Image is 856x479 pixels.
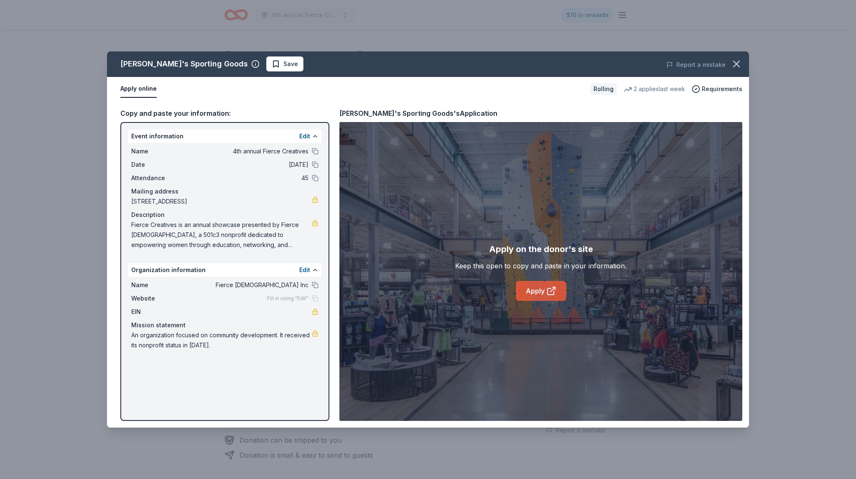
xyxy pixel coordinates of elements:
[131,320,318,330] div: Mission statement
[131,280,187,290] span: Name
[187,160,308,170] span: [DATE]
[131,186,318,196] div: Mailing address
[128,263,322,277] div: Organization information
[489,242,593,256] div: Apply on the donor's site
[455,261,627,271] div: Keep this open to copy and paste in your information.
[266,56,303,71] button: Save
[283,59,298,69] span: Save
[516,281,566,301] a: Apply
[187,280,308,290] span: Fierce [DEMOGRAPHIC_DATA] Inc
[131,160,187,170] span: Date
[131,293,187,303] span: Website
[131,210,318,220] div: Description
[624,84,685,94] div: 2 applies last week
[131,173,187,183] span: Attendance
[187,146,308,156] span: 4th annual Fierce Creatives
[120,80,157,98] button: Apply online
[267,295,308,302] span: Fill in using "Edit"
[131,330,312,350] span: An organization focused on community development. It received its nonprofit status in [DATE].
[120,57,248,71] div: [PERSON_NAME]'s Sporting Goods
[120,108,329,119] div: Copy and paste your information:
[131,146,187,156] span: Name
[128,130,322,143] div: Event information
[692,84,742,94] button: Requirements
[666,60,726,70] button: Report a mistake
[702,84,742,94] span: Requirements
[299,131,310,141] button: Edit
[131,196,312,206] span: [STREET_ADDRESS]
[131,220,312,250] span: Fierce Creatives is an annual showcase presented by Fierce [DEMOGRAPHIC_DATA], a 501c3 nonprofit ...
[187,173,308,183] span: 45
[590,83,617,95] div: Rolling
[299,265,310,275] button: Edit
[339,108,497,119] div: [PERSON_NAME]'s Sporting Goods's Application
[131,307,187,317] span: EIN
